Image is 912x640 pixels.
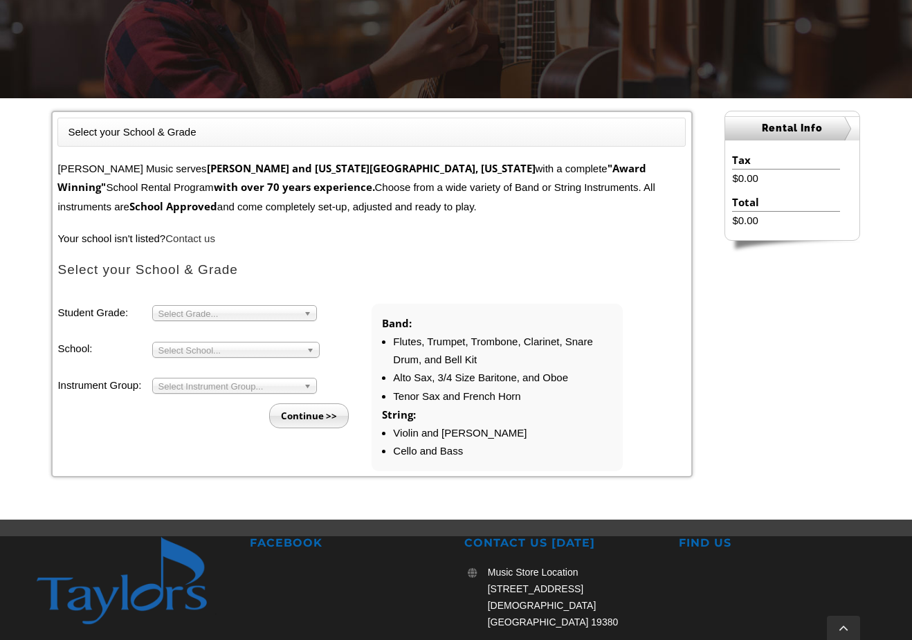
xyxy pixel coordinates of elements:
li: Violin and [PERSON_NAME] [393,424,612,442]
h2: FACEBOOK [250,536,447,551]
li: Cello and Bass [393,442,612,460]
li: Alto Sax, 3/4 Size Baritone, and Oboe [393,369,612,387]
h2: CONTACT US [DATE] [464,536,662,551]
a: Contact us [165,232,215,244]
span: Select Grade... [158,306,298,322]
p: [PERSON_NAME] Music serves with a complete School Rental Program Choose from a wide variety of Ba... [57,159,686,216]
label: Student Grade: [57,304,152,322]
input: Continue >> [269,403,349,428]
img: sidebar-footer.png [724,241,860,253]
label: School: [57,340,152,358]
strong: with over 70 years experience. [214,180,375,194]
p: Your school isn't listed? [57,230,686,248]
p: Music Store Location [STREET_ADDRESS][DEMOGRAPHIC_DATA] [GEOGRAPHIC_DATA] 19380 [488,565,662,630]
strong: Band: [382,316,412,330]
li: $0.00 [732,170,839,188]
strong: String: [382,408,416,421]
li: Tenor Sax and French Horn [393,387,612,405]
li: Flutes, Trumpet, Trombone, Clarinet, Snare Drum, and Bell Kit [393,333,612,369]
li: $0.00 [732,212,839,230]
h2: FIND US [679,536,876,551]
h2: Select your School & Grade [57,262,686,279]
span: Select Instrument Group... [158,378,298,395]
strong: School Approved [129,199,217,213]
img: footer-logo [36,536,233,625]
label: Instrument Group: [57,376,152,394]
li: Tax [732,151,839,170]
span: Select School... [158,342,301,359]
li: Total [732,193,839,212]
li: Select your School & Grade [68,123,196,141]
strong: [PERSON_NAME] and [US_STATE][GEOGRAPHIC_DATA], [US_STATE] [207,161,536,175]
h2: Rental Info [725,116,859,140]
